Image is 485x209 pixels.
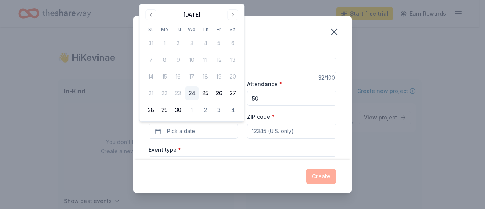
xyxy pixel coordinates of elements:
th: Saturday [226,25,239,33]
label: ZIP code [247,113,275,121]
button: 2 [199,103,212,117]
button: Pick a date [149,124,238,139]
div: 32 /100 [318,73,336,82]
label: Attendance [247,80,282,88]
button: Go to previous month [145,9,156,20]
th: Thursday [199,25,212,33]
button: 25 [199,86,212,100]
th: Tuesday [171,25,185,33]
button: 29 [158,103,171,117]
div: [DATE] [183,10,200,19]
button: 24 [185,86,199,100]
button: 28 [144,103,158,117]
button: 27 [226,86,239,100]
button: 30 [171,103,185,117]
th: Sunday [144,25,158,33]
input: 20 [247,91,336,106]
label: Event type [149,146,181,154]
button: 4 [226,103,239,117]
button: 1 [185,103,199,117]
input: 12345 (U.S. only) [247,124,336,139]
button: 3 [212,103,226,117]
th: Wednesday [185,25,199,33]
button: 26 [212,86,226,100]
button: Select [149,156,336,172]
button: Go to next month [227,9,238,20]
span: Pick a date [167,127,195,136]
th: Friday [212,25,226,33]
th: Monday [158,25,171,33]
